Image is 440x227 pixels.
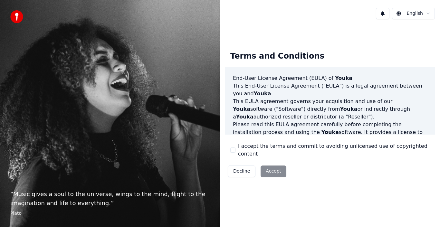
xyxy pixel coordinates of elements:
img: youka [10,10,23,23]
span: Youka [254,90,271,97]
label: I accept the terms and commit to avoiding unlicensed use of copyrighted content [238,142,430,158]
span: Youka [233,106,250,112]
button: Decline [228,166,255,177]
p: “ Music gives a soul to the universe, wings to the mind, flight to the imagination and life to ev... [10,190,210,208]
span: Youka [236,114,253,120]
span: Youka [335,75,352,81]
p: Please read this EULA agreement carefully before completing the installation process and using th... [233,121,427,152]
span: Youka [340,106,358,112]
p: This End-User License Agreement ("EULA") is a legal agreement between you and [233,82,427,98]
h3: End-User License Agreement (EULA) of [233,74,427,82]
footer: Plato [10,210,210,217]
span: Youka [321,129,339,135]
p: This EULA agreement governs your acquisition and use of our software ("Software") directly from o... [233,98,427,121]
div: Terms and Conditions [225,46,330,67]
